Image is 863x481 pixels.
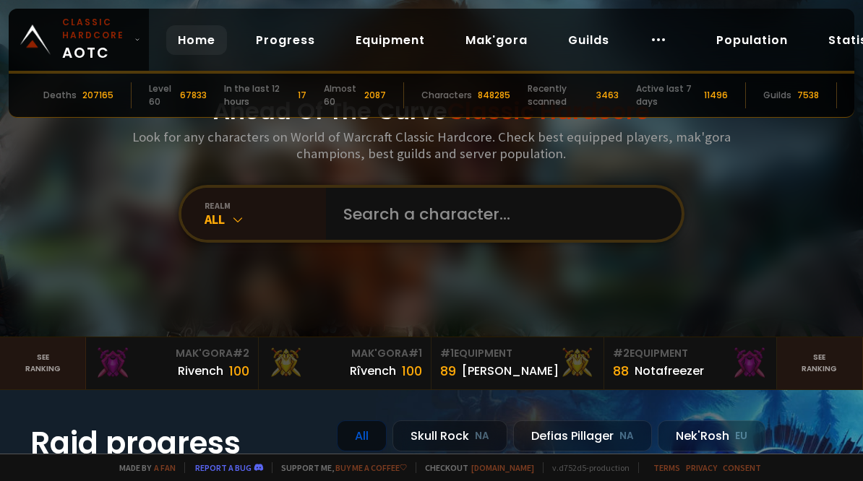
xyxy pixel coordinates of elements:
[233,346,249,360] span: # 2
[596,89,619,102] div: 3463
[149,82,174,108] div: Level 60
[337,420,387,451] div: All
[777,337,863,389] a: Seeranking
[259,337,431,389] a: Mak'Gora#1Rîvench100
[111,462,176,473] span: Made by
[613,346,630,360] span: # 2
[686,462,717,473] a: Privacy
[440,346,595,361] div: Equipment
[267,346,422,361] div: Mak'Gora
[180,89,207,102] div: 67833
[402,361,422,381] div: 100
[272,462,407,473] span: Support me,
[335,188,664,240] input: Search a character...
[229,361,249,381] div: 100
[513,420,652,451] div: Defias Pillager
[478,89,510,102] div: 848285
[557,25,621,55] a: Guilds
[350,362,396,380] div: Rîvench
[43,89,77,102] div: Deaths
[166,25,227,55] a: Home
[62,16,129,64] span: AOTC
[224,82,292,108] div: In the last 12 hours
[658,420,765,451] div: Nek'Rosh
[543,462,630,473] span: v. d752d5 - production
[324,82,358,108] div: Almost 60
[604,337,777,389] a: #2Equipment88Notafreezer
[298,89,306,102] div: 17
[195,462,252,473] a: Report a bug
[335,462,407,473] a: Buy me a coffee
[205,200,326,211] div: realm
[454,25,539,55] a: Mak'gora
[613,361,629,381] div: 88
[30,420,319,466] h1: Raid progress
[797,89,819,102] div: 7538
[440,361,456,381] div: 89
[704,89,728,102] div: 11496
[431,337,604,389] a: #1Equipment89[PERSON_NAME]
[392,420,507,451] div: Skull Rock
[416,462,534,473] span: Checkout
[763,89,791,102] div: Guilds
[636,82,698,108] div: Active last 7 days
[471,462,534,473] a: [DOMAIN_NAME]
[528,82,591,108] div: Recently scanned
[635,362,704,380] div: Notafreezer
[653,462,680,473] a: Terms
[129,129,734,162] h3: Look for any characters on World of Warcraft Classic Hardcore. Check best equipped players, mak'g...
[723,462,761,473] a: Consent
[9,9,149,71] a: Classic HardcoreAOTC
[421,89,472,102] div: Characters
[86,337,259,389] a: Mak'Gora#2Rivench100
[475,429,489,443] small: NA
[705,25,799,55] a: Population
[408,346,422,360] span: # 1
[178,362,223,380] div: Rivench
[344,25,437,55] a: Equipment
[735,429,747,443] small: EU
[154,462,176,473] a: a fan
[462,362,559,380] div: [PERSON_NAME]
[62,16,129,42] small: Classic Hardcore
[440,346,454,360] span: # 1
[82,89,113,102] div: 207165
[364,89,386,102] div: 2087
[95,346,249,361] div: Mak'Gora
[244,25,327,55] a: Progress
[205,211,326,227] div: All
[619,429,634,443] small: NA
[613,346,768,361] div: Equipment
